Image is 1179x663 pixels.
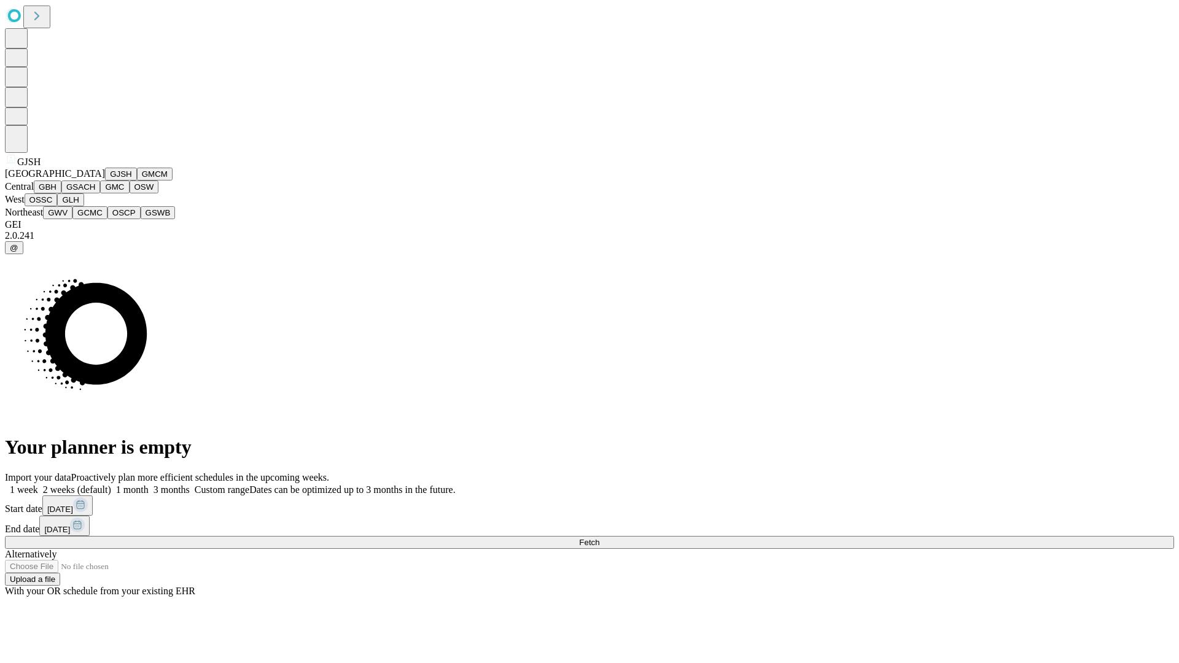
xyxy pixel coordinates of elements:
[25,193,58,206] button: OSSC
[10,484,38,495] span: 1 week
[107,206,141,219] button: OSCP
[39,516,90,536] button: [DATE]
[44,525,70,534] span: [DATE]
[5,586,195,596] span: With your OR schedule from your existing EHR
[5,472,71,483] span: Import your data
[10,243,18,252] span: @
[57,193,84,206] button: GLH
[137,168,173,180] button: GMCM
[5,573,60,586] button: Upload a file
[105,168,137,180] button: GJSH
[154,484,190,495] span: 3 months
[47,505,73,514] span: [DATE]
[5,436,1174,459] h1: Your planner is empty
[5,181,34,192] span: Central
[5,495,1174,516] div: Start date
[249,484,455,495] span: Dates can be optimized up to 3 months in the future.
[61,180,100,193] button: GSACH
[17,157,41,167] span: GJSH
[71,472,329,483] span: Proactively plan more efficient schedules in the upcoming weeks.
[100,180,129,193] button: GMC
[5,549,56,559] span: Alternatively
[5,194,25,204] span: West
[195,484,249,495] span: Custom range
[579,538,599,547] span: Fetch
[116,484,149,495] span: 1 month
[5,230,1174,241] div: 2.0.241
[43,484,111,495] span: 2 weeks (default)
[5,207,43,217] span: Northeast
[43,206,72,219] button: GWV
[34,180,61,193] button: GBH
[5,168,105,179] span: [GEOGRAPHIC_DATA]
[141,206,176,219] button: GSWB
[5,516,1174,536] div: End date
[5,536,1174,549] button: Fetch
[42,495,93,516] button: [DATE]
[130,180,159,193] button: OSW
[5,219,1174,230] div: GEI
[72,206,107,219] button: GCMC
[5,241,23,254] button: @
